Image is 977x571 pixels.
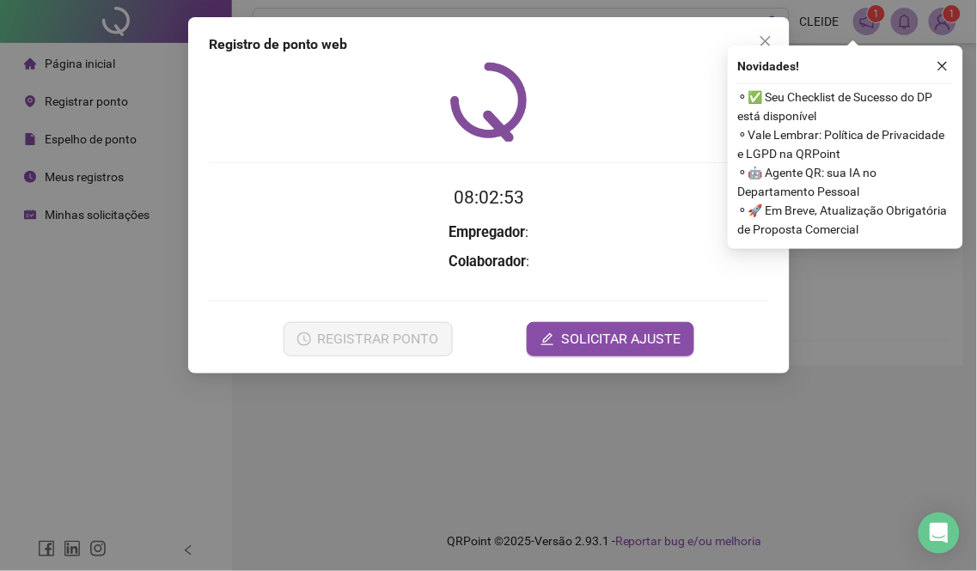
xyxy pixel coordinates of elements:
[209,251,769,273] h3: :
[738,57,800,76] span: Novidades !
[759,34,772,48] span: close
[540,332,554,346] span: edit
[209,222,769,244] h3: :
[738,125,953,163] span: ⚬ Vale Lembrar: Política de Privacidade e LGPD na QRPoint
[449,224,525,240] strong: Empregador
[738,163,953,201] span: ⚬ 🤖 Agente QR: sua IA no Departamento Pessoal
[450,62,528,142] img: QRPoint
[561,329,681,349] span: SOLICITAR AJUSTE
[449,253,526,270] strong: Colaborador
[738,201,953,239] span: ⚬ 🚀 Em Breve, Atualização Obrigatória de Proposta Comercial
[919,513,960,554] div: Open Intercom Messenger
[937,60,949,72] span: close
[738,88,953,125] span: ⚬ ✅ Seu Checklist de Sucesso do DP está disponível
[283,322,452,356] button: REGISTRAR PONTO
[454,187,524,208] time: 08:02:53
[527,322,694,356] button: editSOLICITAR AJUSTE
[209,34,769,55] div: Registro de ponto web
[752,27,779,55] button: Close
